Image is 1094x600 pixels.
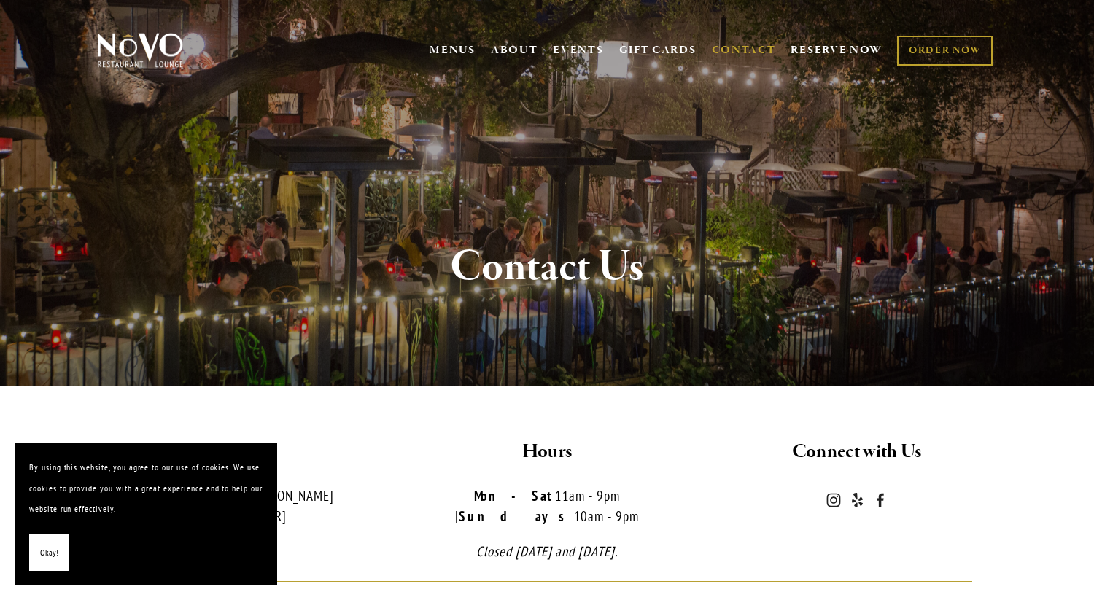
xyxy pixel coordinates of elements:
[712,36,776,64] a: CONTACT
[40,542,58,564] span: Okay!
[873,493,888,507] a: Novo Restaurant and Lounge
[405,437,690,467] h2: Hours
[430,43,476,58] a: MENUS
[619,36,697,64] a: GIFT CARDS
[897,36,993,66] a: ORDER NOW
[491,43,538,58] a: ABOUT
[714,437,999,467] h2: Connect with Us
[826,493,841,507] a: Instagram
[791,36,882,64] a: RESERVE NOW
[553,43,603,58] a: EVENTS
[850,493,864,507] a: Yelp
[15,443,277,585] section: Cookie banner
[405,486,690,527] p: 11am - 9pm | 10am - 9pm
[476,542,618,560] em: Closed [DATE] and [DATE].
[450,239,644,295] strong: Contact Us
[459,507,574,525] strong: Sundays
[29,457,263,520] p: By using this website, you agree to our use of cookies. We use cookies to provide you with a grea...
[29,534,69,572] button: Okay!
[95,32,186,69] img: Novo Restaurant &amp; Lounge
[95,437,380,467] h2: Location
[474,487,555,504] strong: Mon-Sat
